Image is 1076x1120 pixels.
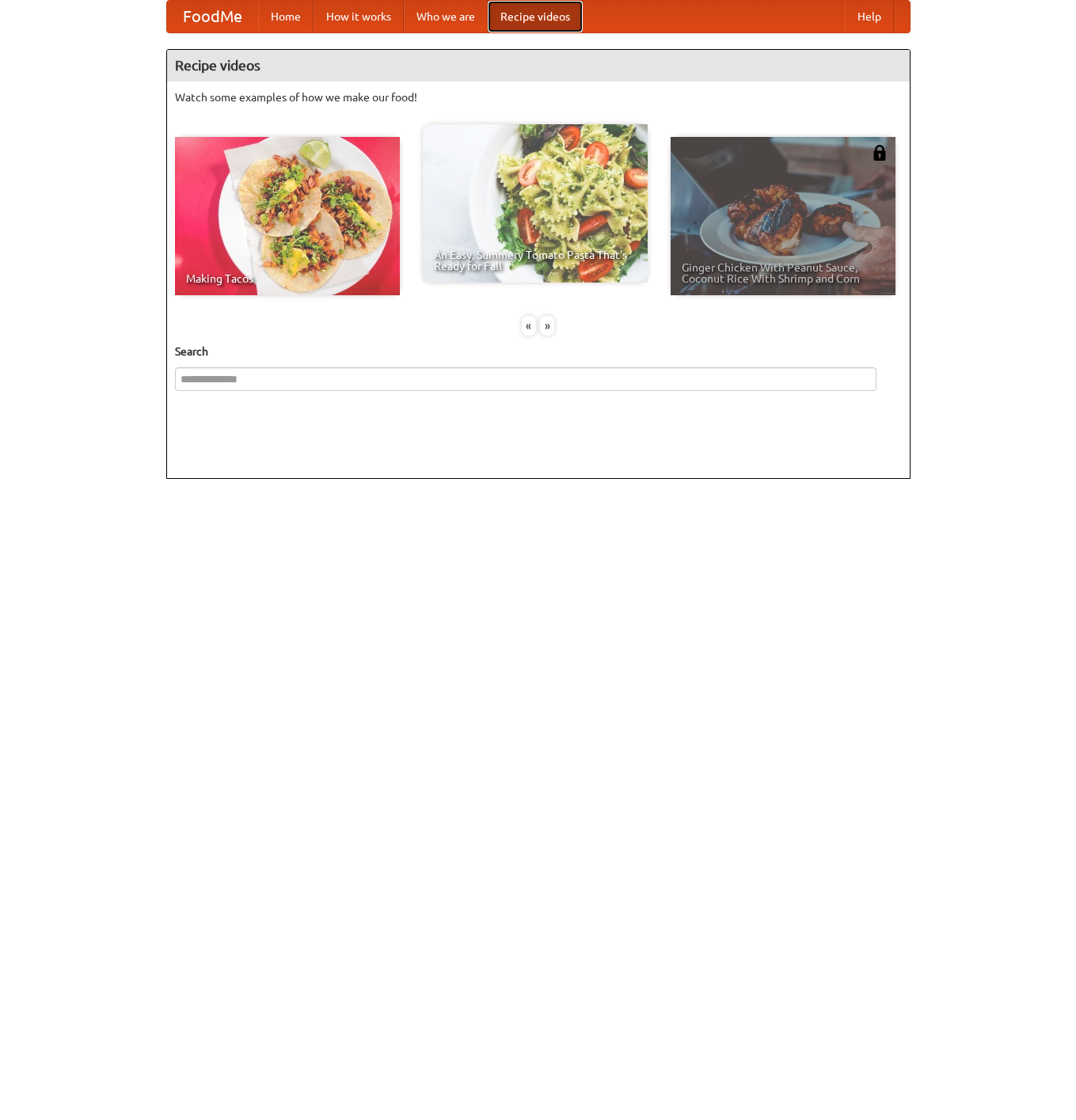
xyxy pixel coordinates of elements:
a: Recipe videos [488,1,583,32]
span: Making Tacos [186,273,389,284]
div: » [540,316,554,336]
img: 483408.png [872,145,888,161]
h5: Search [175,344,902,359]
div: « [522,316,536,336]
a: Help [845,1,894,32]
a: How it works [314,1,404,32]
a: An Easy, Summery Tomato Pasta That's Ready for Fall [423,124,648,283]
a: Home [258,1,314,32]
span: An Easy, Summery Tomato Pasta That's Ready for Fall [434,249,637,271]
p: Watch some examples of how we make our food! [175,89,902,105]
a: FoodMe [167,1,258,32]
h4: Recipe videos [167,50,910,82]
a: Who we are [404,1,488,32]
a: Making Tacos [175,137,400,295]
